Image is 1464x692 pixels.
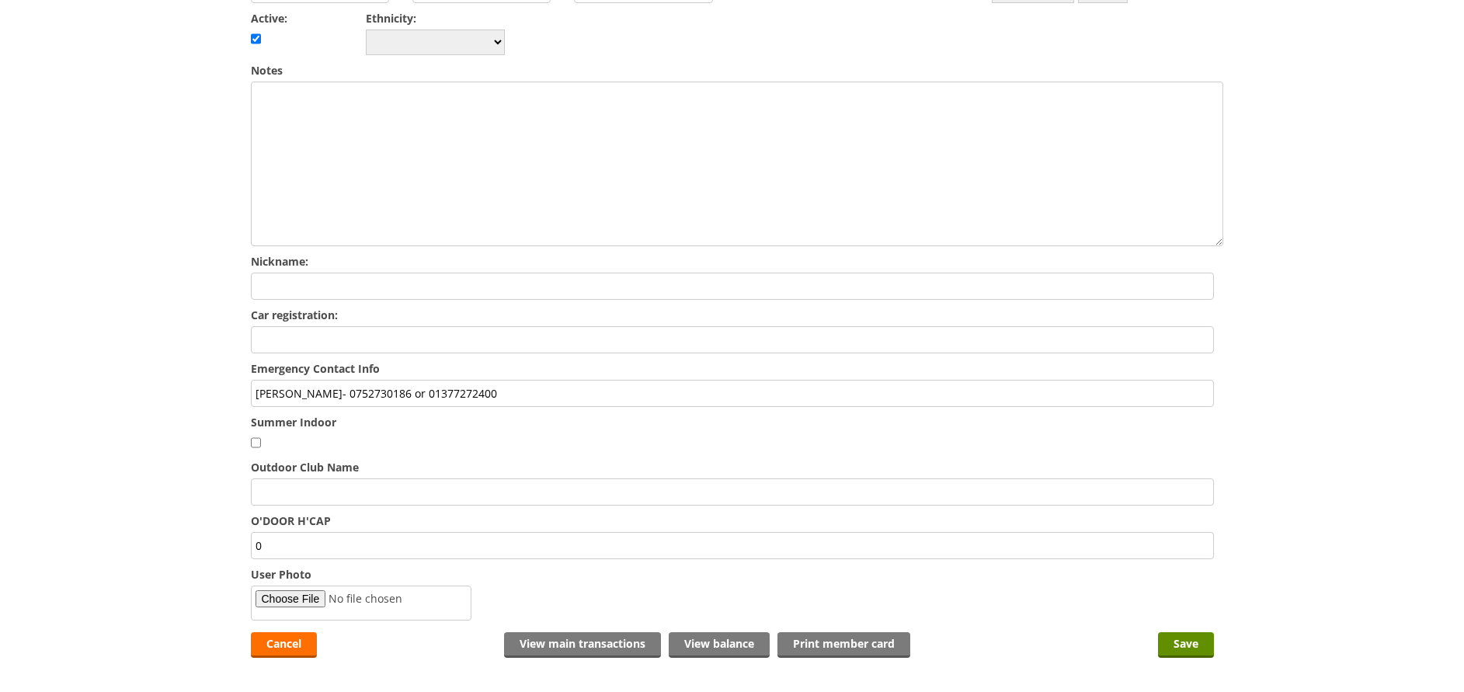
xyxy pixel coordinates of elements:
label: Active: [251,11,367,26]
label: Summer Indoor [251,415,1214,429]
label: Car registration: [251,308,1214,322]
a: View main transactions [504,632,661,658]
label: Nickname: [251,254,1214,269]
label: User Photo [251,567,1214,582]
a: Print member card [777,632,910,658]
input: Save [1158,632,1214,658]
a: Cancel [251,632,317,658]
label: Emergency Contact Info [251,361,1214,376]
a: View balance [669,632,770,658]
label: O'DOOR H'CAP [251,513,1214,528]
label: Ethnicity: [366,11,505,26]
label: Outdoor Club Name [251,460,1214,475]
label: Notes [251,63,1214,78]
